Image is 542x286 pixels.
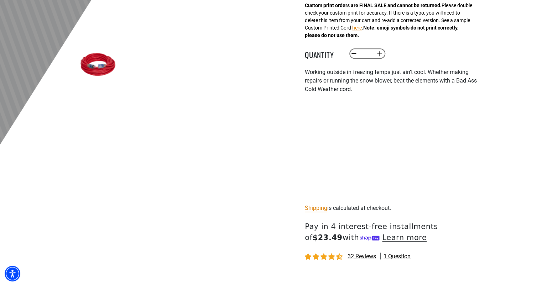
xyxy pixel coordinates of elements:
a: Shipping [305,205,327,211]
span: 32 reviews [348,253,376,260]
button: here [352,24,362,32]
label: Quantity [305,49,340,58]
strong: Note: emoji symbols do not print correctly, please do not use them. [305,25,458,38]
span: Working outside in freezing temps just ain’t cool. Whether making repairs or running the snow blo... [305,69,477,92]
span: 1 question [384,253,411,260]
iframe: Bad Ass Cold Weather Cord - Dry Ice Test [305,102,479,200]
strong: Custom print orders are FINAL SALE and cannot be returned. [305,2,442,8]
div: is calculated at checkout. [305,203,479,213]
span: 4.62 stars [305,254,344,260]
div: Please double check your custom print for accuracy. If there is a typo, you will need to delete t... [305,2,472,39]
img: Red [78,44,120,86]
div: Accessibility Menu [5,266,20,281]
